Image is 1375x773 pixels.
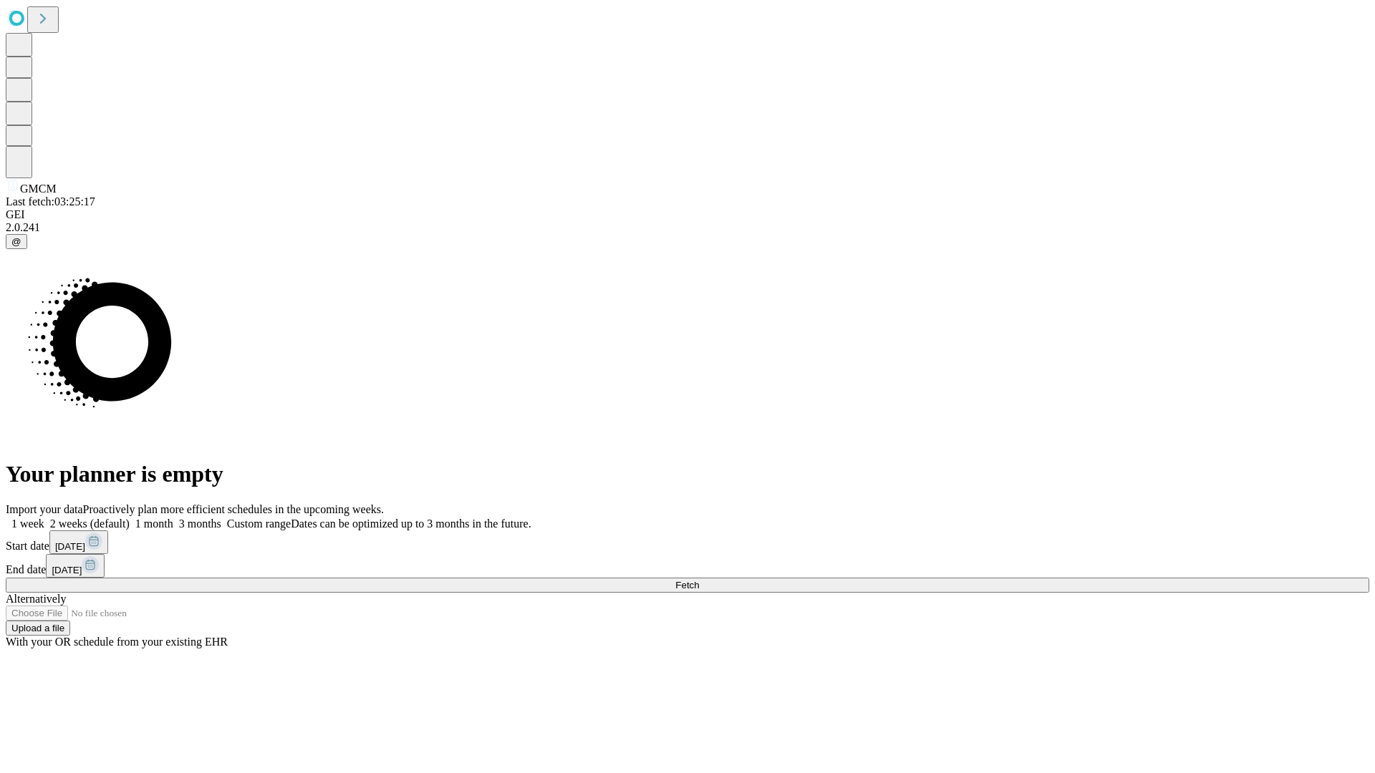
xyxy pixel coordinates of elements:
[6,593,66,605] span: Alternatively
[52,565,82,575] span: [DATE]
[6,578,1369,593] button: Fetch
[49,530,108,554] button: [DATE]
[675,580,699,590] span: Fetch
[6,530,1369,554] div: Start date
[291,517,531,530] span: Dates can be optimized up to 3 months in the future.
[6,234,27,249] button: @
[6,461,1369,487] h1: Your planner is empty
[6,621,70,636] button: Upload a file
[11,236,21,247] span: @
[6,503,83,515] span: Import your data
[6,636,228,648] span: With your OR schedule from your existing EHR
[11,517,44,530] span: 1 week
[6,554,1369,578] div: End date
[20,183,57,195] span: GMCM
[179,517,221,530] span: 3 months
[6,221,1369,234] div: 2.0.241
[55,541,85,552] span: [DATE]
[6,195,95,208] span: Last fetch: 03:25:17
[135,517,173,530] span: 1 month
[83,503,384,515] span: Proactively plan more efficient schedules in the upcoming weeks.
[50,517,130,530] span: 2 weeks (default)
[6,208,1369,221] div: GEI
[46,554,105,578] button: [DATE]
[227,517,291,530] span: Custom range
